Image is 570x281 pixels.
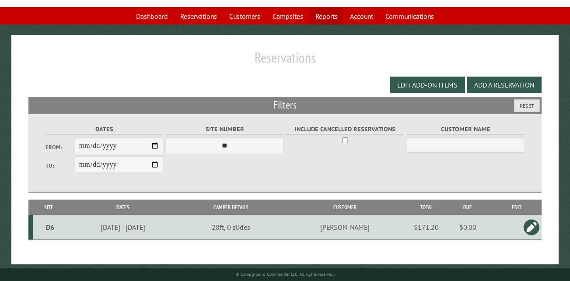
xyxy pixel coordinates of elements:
td: [PERSON_NAME] [281,215,409,240]
a: Reports [310,8,343,25]
a: Campsites [267,8,308,25]
a: Customers [224,8,266,25]
a: Dashboard [131,8,173,25]
label: Customer Name [407,124,525,134]
th: Site [33,200,65,215]
th: Camper Details [181,200,281,215]
th: Edit [492,200,542,215]
th: Due [444,200,492,215]
h1: Reservations [28,49,542,73]
th: Total [409,200,444,215]
th: Dates [65,200,181,215]
label: Include Cancelled Reservations [287,124,404,134]
h2: Filters [28,97,542,113]
label: To: [45,162,75,170]
td: $0.00 [444,215,492,240]
label: From: [45,143,75,151]
small: © Campground Commander LLC. All rights reserved. [236,271,335,277]
button: Reset [514,99,540,112]
label: Site Number [166,124,283,134]
a: Account [345,8,378,25]
div: D6 [36,223,63,232]
button: Edit Add-on Items [390,77,465,93]
label: Dates [45,124,163,134]
a: Reservations [175,8,222,25]
div: [DATE] - [DATE] [66,223,179,232]
th: Customer [281,200,409,215]
button: Add a Reservation [467,77,542,93]
a: Communications [380,8,439,25]
td: 28ft, 0 slides [181,215,281,240]
td: $171.20 [409,215,444,240]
